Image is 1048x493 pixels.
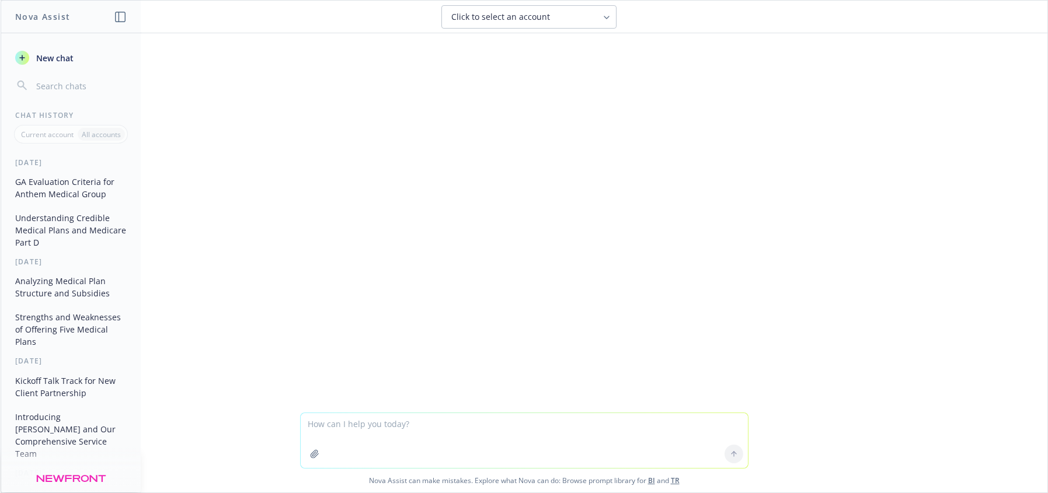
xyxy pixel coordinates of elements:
[11,47,131,68] button: New chat
[5,468,1043,492] span: Nova Assist can make mistakes. Explore what Nova can do: Browse prompt library for and
[34,78,127,94] input: Search chats
[1,158,141,167] div: [DATE]
[11,307,131,351] button: Strengths and Weaknesses of Offering Five Medical Plans
[1,468,141,478] div: [DATE]
[648,475,655,485] a: BI
[1,257,141,267] div: [DATE]
[671,475,680,485] a: TR
[1,110,141,120] div: Chat History
[11,208,131,252] button: Understanding Credible Medical Plans and Medicare Part D
[11,371,131,403] button: Kickoff Talk Track for New Client Partnership
[11,271,131,303] button: Analyzing Medical Plan Structure and Subsidies
[451,11,550,23] span: Click to select an account
[21,130,74,139] p: Current account
[441,5,617,29] button: Click to select an account
[82,130,121,139] p: All accounts
[15,11,70,23] h1: Nova Assist
[11,407,131,463] button: Introducing [PERSON_NAME] and Our Comprehensive Service Team
[1,356,141,366] div: [DATE]
[34,52,74,64] span: New chat
[11,172,131,204] button: GA Evaluation Criteria for Anthem Medical Group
